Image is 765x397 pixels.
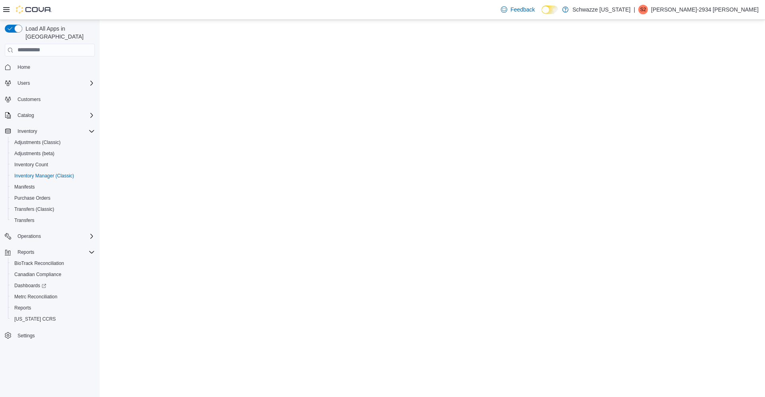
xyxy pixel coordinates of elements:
[2,110,98,121] button: Catalog
[14,62,33,72] a: Home
[14,78,33,88] button: Users
[8,181,98,193] button: Manifests
[8,215,98,226] button: Transfers
[18,80,30,86] span: Users
[8,137,98,148] button: Adjustments (Classic)
[651,5,759,14] p: [PERSON_NAME]-2934 [PERSON_NAME]
[14,232,95,241] span: Operations
[11,193,95,203] span: Purchase Orders
[22,25,95,41] span: Load All Apps in [GEOGRAPHIC_DATA]
[8,204,98,215] button: Transfers (Classic)
[11,314,59,324] a: [US_STATE] CCRS
[2,247,98,258] button: Reports
[638,5,648,14] div: Steven-2934 Fuentes
[14,316,56,322] span: [US_STATE] CCRS
[2,126,98,137] button: Inventory
[2,329,98,341] button: Settings
[11,259,95,268] span: BioTrack Reconciliation
[14,111,37,120] button: Catalog
[11,204,95,214] span: Transfers (Classic)
[11,314,95,324] span: Washington CCRS
[8,148,98,159] button: Adjustments (beta)
[541,6,558,14] input: Dark Mode
[634,5,635,14] p: |
[11,160,95,169] span: Inventory Count
[11,138,95,147] span: Adjustments (Classic)
[8,269,98,280] button: Canadian Compliance
[14,247,37,257] button: Reports
[18,249,34,255] span: Reports
[14,62,95,72] span: Home
[8,291,98,302] button: Metrc Reconciliation
[14,150,55,157] span: Adjustments (beta)
[640,5,646,14] span: S2
[11,303,34,313] a: Reports
[11,204,57,214] a: Transfers (Classic)
[14,294,57,300] span: Metrc Reconciliation
[11,281,49,290] a: Dashboards
[11,182,95,192] span: Manifests
[8,302,98,313] button: Reports
[18,64,30,70] span: Home
[14,206,54,212] span: Transfers (Classic)
[5,58,95,362] nav: Complex example
[14,305,31,311] span: Reports
[14,94,95,104] span: Customers
[14,162,48,168] span: Inventory Count
[8,258,98,269] button: BioTrack Reconciliation
[14,78,95,88] span: Users
[14,330,95,340] span: Settings
[18,96,41,103] span: Customers
[18,112,34,119] span: Catalog
[11,303,95,313] span: Reports
[14,217,34,224] span: Transfers
[14,126,40,136] button: Inventory
[18,128,37,134] span: Inventory
[14,331,38,341] a: Settings
[14,173,74,179] span: Inventory Manager (Classic)
[11,160,51,169] a: Inventory Count
[11,193,54,203] a: Purchase Orders
[8,170,98,181] button: Inventory Manager (Classic)
[14,195,51,201] span: Purchase Orders
[11,270,95,279] span: Canadian Compliance
[573,5,631,14] p: Schwazze [US_STATE]
[11,292,95,302] span: Metrc Reconciliation
[8,193,98,204] button: Purchase Orders
[11,259,67,268] a: BioTrack Reconciliation
[14,271,61,278] span: Canadian Compliance
[14,260,64,267] span: BioTrack Reconciliation
[8,280,98,291] a: Dashboards
[11,216,37,225] a: Transfers
[11,182,38,192] a: Manifests
[11,216,95,225] span: Transfers
[18,333,35,339] span: Settings
[14,126,95,136] span: Inventory
[510,6,535,14] span: Feedback
[2,231,98,242] button: Operations
[14,247,95,257] span: Reports
[11,292,61,302] a: Metrc Reconciliation
[8,313,98,325] button: [US_STATE] CCRS
[498,2,538,18] a: Feedback
[14,95,44,104] a: Customers
[11,149,95,158] span: Adjustments (beta)
[14,111,95,120] span: Catalog
[14,184,35,190] span: Manifests
[8,159,98,170] button: Inventory Count
[11,281,95,290] span: Dashboards
[11,270,65,279] a: Canadian Compliance
[11,138,64,147] a: Adjustments (Classic)
[11,149,58,158] a: Adjustments (beta)
[2,78,98,89] button: Users
[2,61,98,73] button: Home
[16,6,52,14] img: Cova
[18,233,41,239] span: Operations
[2,93,98,105] button: Customers
[11,171,95,181] span: Inventory Manager (Classic)
[11,171,77,181] a: Inventory Manager (Classic)
[14,282,46,289] span: Dashboards
[14,232,44,241] button: Operations
[14,139,61,146] span: Adjustments (Classic)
